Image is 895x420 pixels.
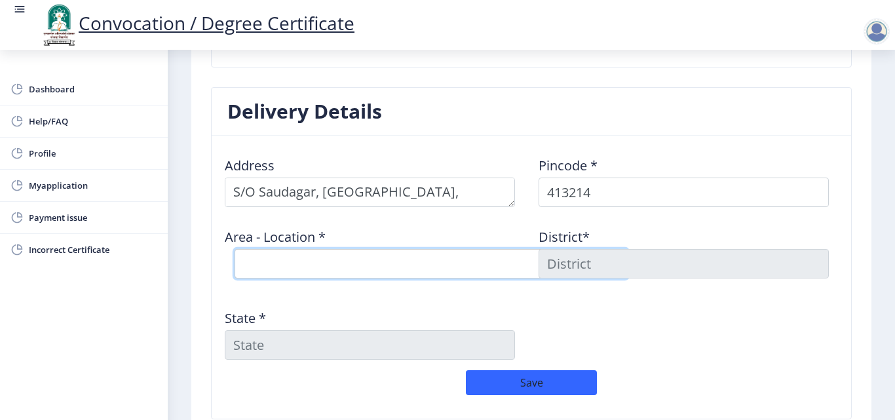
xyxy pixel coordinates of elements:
label: District* [539,231,590,244]
label: Area - Location * [225,231,326,244]
label: Address [225,159,275,172]
img: logo [39,3,79,47]
input: District [539,249,829,278]
span: Profile [29,145,157,161]
a: Convocation / Degree Certificate [39,10,354,35]
label: State * [225,312,266,325]
button: Save [466,370,597,395]
span: Incorrect Certificate [29,242,157,258]
input: State [225,330,515,360]
span: Dashboard [29,81,157,97]
span: Myapplication [29,178,157,193]
label: Pincode * [539,159,598,172]
input: Pincode [539,178,829,207]
span: Payment issue [29,210,157,225]
span: Help/FAQ [29,113,157,129]
h3: Delivery Details [227,98,382,124]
